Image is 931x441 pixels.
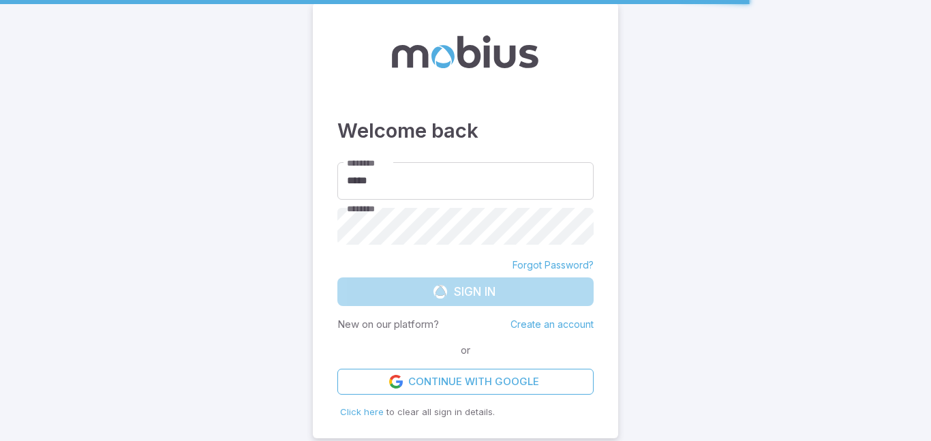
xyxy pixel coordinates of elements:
span: or [457,343,474,358]
p: to clear all sign in details. [340,406,591,419]
a: Continue with Google [337,369,594,395]
h3: Welcome back [337,116,594,146]
a: Forgot Password? [513,258,594,272]
a: Create an account [510,318,594,330]
span: Click here [340,406,384,417]
p: New on our platform? [337,317,439,332]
